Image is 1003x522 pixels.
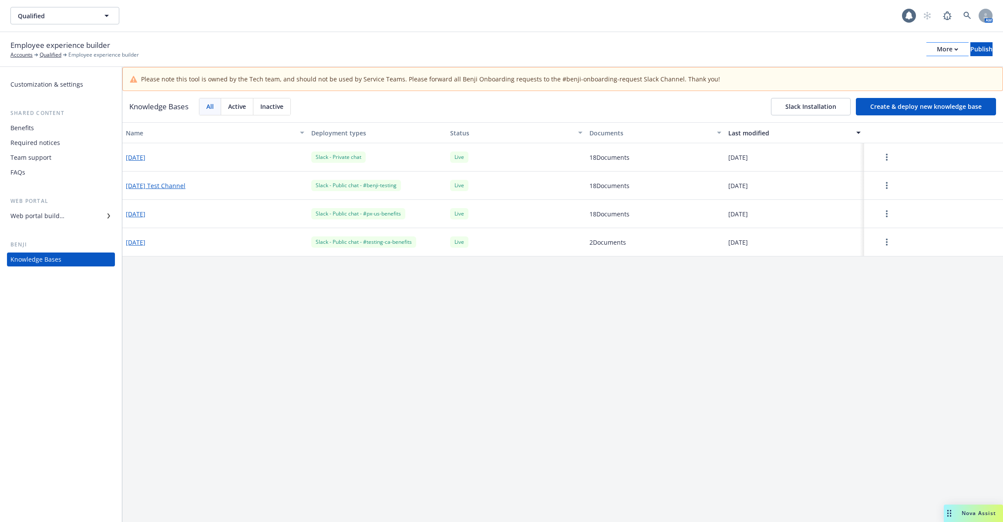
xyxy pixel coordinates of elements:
[10,165,25,179] div: FAQs
[68,51,139,59] span: Employee experience builder
[450,152,468,162] div: Live
[141,74,720,84] span: Please note this tool is owned by the Tech team, and should not be used by Service Teams. Please ...
[10,40,110,51] span: Employee experience builder
[856,98,996,115] button: Create & deploy new knowledge base
[586,122,725,143] button: Documents
[450,180,468,191] div: Live
[882,152,892,162] a: more
[589,153,629,162] span: 18 Document s
[728,181,748,190] span: [DATE]
[937,43,958,56] div: More
[10,151,51,165] div: Team support
[725,122,864,143] button: Last modified
[944,505,1003,522] button: Nova Assist
[122,122,308,143] button: Name
[7,121,115,135] a: Benefits
[919,7,936,24] a: Start snowing
[926,42,969,56] button: More
[728,153,748,162] span: [DATE]
[10,136,60,150] div: Required notices
[311,236,416,247] div: Slack - Public chat - #testing-ca-benefits
[129,101,188,112] h3: Knowledge Bases
[7,209,115,223] a: Web portal builder
[10,77,83,91] div: Customization & settings
[970,43,993,56] div: Publish
[868,205,906,222] button: more
[589,238,626,247] span: 2 Document s
[126,153,145,162] button: [DATE]
[959,7,976,24] a: Search
[10,209,64,223] div: Web portal builder
[970,42,993,56] button: Publish
[589,181,629,190] span: 18 Document s
[228,102,246,111] span: Active
[450,208,468,219] div: Live
[126,209,145,219] button: [DATE]
[7,253,115,266] a: Knowledge Bases
[589,209,629,219] span: 18 Document s
[728,209,748,219] span: [DATE]
[10,7,119,24] button: Qualified
[7,109,115,118] div: Shared content
[311,180,401,191] div: Slack - Public chat - #benji-testing
[260,102,283,111] span: Inactive
[18,11,93,20] span: Qualified
[126,238,145,247] button: [DATE]
[962,509,996,517] span: Nova Assist
[311,152,366,162] div: Slack - Private chat
[728,238,748,247] span: [DATE]
[944,505,955,522] div: Drag to move
[868,177,906,194] button: more
[447,122,586,143] button: Status
[450,128,572,138] div: Status
[7,240,115,249] div: Benji
[7,77,115,91] a: Customization & settings
[868,233,906,251] button: more
[450,236,468,247] div: Live
[126,128,295,138] div: Name
[308,122,447,143] button: Deployment types
[10,121,34,135] div: Benefits
[868,148,906,166] button: more
[589,128,712,138] div: Documents
[10,253,61,266] div: Knowledge Bases
[882,209,892,219] a: more
[728,128,851,138] div: Last modified
[206,102,214,111] span: All
[7,165,115,179] a: FAQs
[7,197,115,205] div: Web portal
[126,181,185,190] button: [DATE] Test Channel
[311,208,405,219] div: Slack - Public chat - #px-us-benefits
[10,51,33,59] a: Accounts
[7,151,115,165] a: Team support
[40,51,61,59] a: Qualified
[7,136,115,150] a: Required notices
[882,180,892,191] a: more
[771,98,851,115] button: Slack Installation
[939,7,956,24] a: Report a Bug
[311,128,443,138] div: Deployment types
[882,237,892,247] a: more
